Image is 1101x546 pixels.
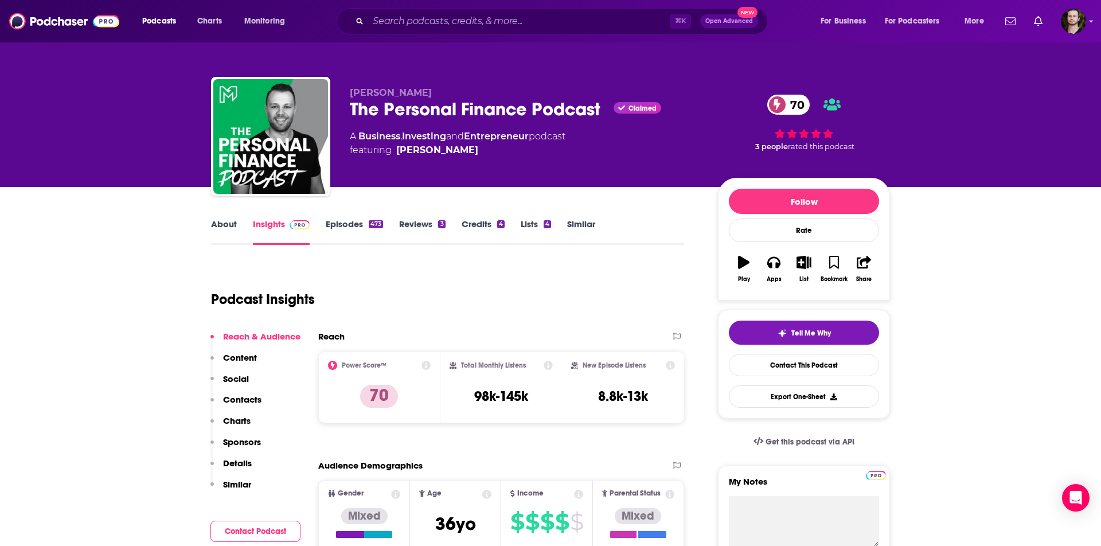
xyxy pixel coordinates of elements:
h2: Power Score™ [342,361,386,369]
div: Search podcasts, credits, & more... [348,8,779,34]
button: Details [210,458,252,479]
button: Share [849,248,879,290]
a: About [211,219,237,245]
a: Show notifications dropdown [1001,11,1020,31]
a: 70 [767,95,810,115]
span: and [446,131,464,142]
a: Show notifications dropdown [1029,11,1047,31]
div: Share [856,276,872,283]
img: Podchaser Pro [290,220,310,229]
img: Podchaser Pro [866,471,886,480]
span: New [737,7,758,18]
span: $ [510,513,524,531]
span: Income [517,490,544,497]
button: List [789,248,819,290]
span: rated this podcast [788,142,854,151]
button: Reach & Audience [210,331,300,352]
button: open menu [134,12,191,30]
button: open menu [813,12,880,30]
button: tell me why sparkleTell Me Why [729,321,879,345]
button: Sponsors [210,436,261,458]
span: Claimed [628,106,657,111]
button: Charts [210,415,251,436]
span: Podcasts [142,13,176,29]
span: Get this podcast via API [766,437,854,447]
button: Open AdvancedNew [700,14,758,28]
button: Play [729,248,759,290]
span: featuring [350,143,565,157]
a: Lists4 [521,219,551,245]
button: open menu [956,12,998,30]
a: Contact This Podcast [729,354,879,376]
div: 4 [497,220,505,228]
div: Open Intercom Messenger [1062,484,1090,512]
a: Investing [402,131,446,142]
span: Logged in as OutlierAudio [1061,9,1086,34]
label: My Notes [729,476,879,496]
button: Show profile menu [1061,9,1086,34]
span: For Business [821,13,866,29]
a: InsightsPodchaser Pro [253,219,310,245]
div: [PERSON_NAME] [396,143,478,157]
img: Podchaser - Follow, Share and Rate Podcasts [9,10,119,32]
span: $ [570,513,583,531]
button: Contact Podcast [210,521,300,542]
div: Bookmark [821,276,848,283]
span: $ [525,513,539,531]
span: , [400,131,402,142]
span: $ [555,513,569,531]
button: Apps [759,248,788,290]
span: 70 [779,95,810,115]
div: Rate [729,219,879,242]
p: 70 [360,385,398,408]
a: Episodes473 [326,219,383,245]
img: tell me why sparkle [778,329,787,338]
h2: Total Monthly Listens [461,361,526,369]
h2: Reach [318,331,345,342]
span: [PERSON_NAME] [350,87,432,98]
a: Similar [567,219,595,245]
a: Pro website [866,469,886,480]
span: For Podcasters [885,13,940,29]
button: Export One-Sheet [729,385,879,408]
img: The Personal Finance Podcast [213,79,328,194]
div: List [799,276,809,283]
p: Contacts [223,394,261,405]
span: More [965,13,984,29]
div: 4 [544,220,551,228]
button: open menu [236,12,300,30]
div: 70 3 peoplerated this podcast [718,87,890,158]
a: Credits4 [462,219,505,245]
span: 3 people [755,142,788,151]
p: Charts [223,415,251,426]
p: Reach & Audience [223,331,300,342]
div: Play [738,276,750,283]
h2: Audience Demographics [318,460,423,471]
h1: Podcast Insights [211,291,315,308]
a: Reviews3 [399,219,445,245]
span: Charts [197,13,222,29]
p: Content [223,352,257,363]
p: Sponsors [223,436,261,447]
span: Tell Me Why [791,329,831,338]
h2: New Episode Listens [583,361,646,369]
span: $ [540,513,554,531]
button: Contacts [210,394,261,415]
button: Bookmark [819,248,849,290]
span: ⌘ K [670,14,691,29]
div: Mixed [615,508,661,524]
img: User Profile [1061,9,1086,34]
a: Charts [190,12,229,30]
a: Get this podcast via API [744,428,864,456]
p: Social [223,373,249,384]
span: Gender [338,490,364,497]
span: Parental Status [610,490,661,497]
button: Follow [729,189,879,214]
p: Similar [223,479,251,490]
h3: 8.8k-13k [598,388,648,405]
button: Social [210,373,249,395]
span: Open Advanced [705,18,753,24]
span: Monitoring [244,13,285,29]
